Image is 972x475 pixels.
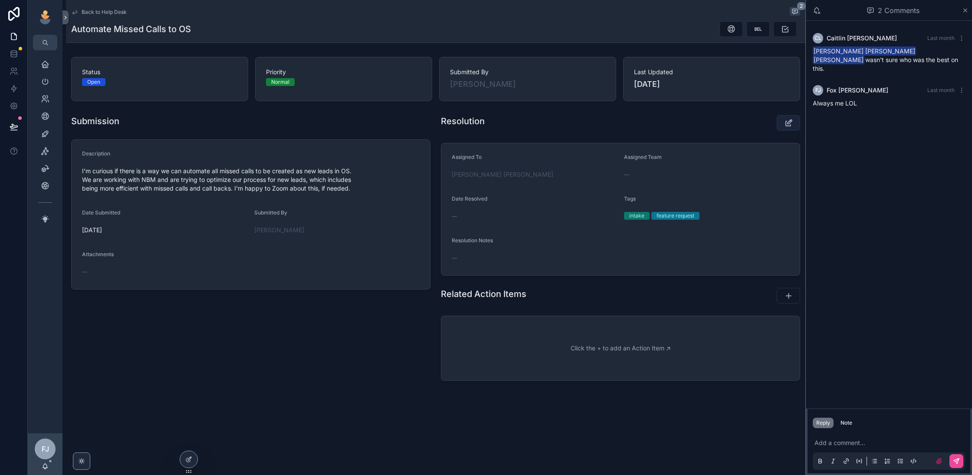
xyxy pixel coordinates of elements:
span: Last month [927,35,955,41]
span: -- [452,254,457,262]
span: Fox [PERSON_NAME] [827,86,888,95]
span: Date Resolved [452,195,487,202]
span: Caitlin [PERSON_NAME] [827,34,897,43]
p: [DATE] [82,226,102,234]
span: Assigned To [452,154,482,160]
span: Attachments [82,251,114,257]
span: Submitted By [254,209,287,216]
span: [PERSON_NAME] [813,55,864,64]
div: Open [87,78,100,86]
a: [PERSON_NAME] [PERSON_NAME] [452,170,553,179]
span: -- [452,212,457,221]
button: Note [837,418,856,428]
span: -- [82,267,87,276]
div: intake [629,212,644,220]
span: -- [624,170,629,179]
span: 2 Comments [878,5,919,16]
span: [PERSON_NAME] [PERSON_NAME] [813,46,916,56]
span: Status [82,68,237,76]
div: scrollable content [28,50,62,238]
div: Note [841,419,852,426]
span: Always me LOL [813,99,857,107]
a: [PERSON_NAME] [254,226,304,234]
h1: Automate Missed Calls to OS [71,23,191,35]
span: Last month [927,87,955,93]
span: Back to Help Desk [82,9,127,16]
span: I'm curious if there is a way we can automate all missed calls to be created as new leads in OS. ... [82,167,420,193]
span: CL [814,35,821,42]
div: feature request [657,212,694,220]
span: Last Updated [634,68,789,76]
h1: Resolution [441,115,485,127]
button: 2 [790,7,800,17]
span: Tags [624,195,636,202]
h1: Submission [71,115,119,127]
div: Normal [271,78,289,86]
button: Reply [813,418,834,428]
span: Priority [266,68,421,76]
span: Submitted By [450,68,605,76]
span: 2 [797,2,806,10]
a: [PERSON_NAME] [450,78,516,90]
span: FJ [815,87,821,94]
span: FJ [42,444,49,454]
span: Description [82,150,110,157]
h1: Related Action Items [441,288,526,300]
span: Resolution Notes [452,237,493,244]
span: Assigned Team [624,154,662,160]
p: [DATE] [634,78,660,90]
img: App logo [38,10,52,24]
span: Click the + to add an Action Item ↗ [571,344,671,353]
span: Date Submitted [82,209,120,216]
a: Back to Help Desk [71,9,127,16]
span: wasn't sure who was the best on this. [813,47,958,72]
